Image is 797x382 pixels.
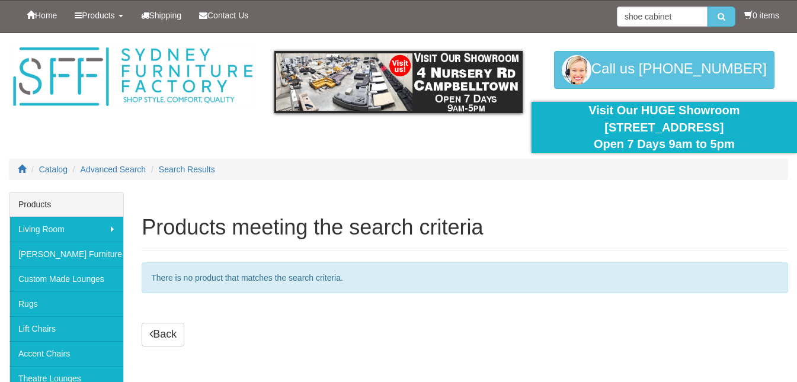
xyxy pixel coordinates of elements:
a: Home [18,1,66,30]
span: Home [35,11,57,20]
a: Contact Us [190,1,257,30]
a: [PERSON_NAME] Furniture [9,242,123,267]
li: 0 items [744,9,779,21]
a: Advanced Search [81,165,146,174]
a: Search Results [159,165,215,174]
a: Living Room [9,217,123,242]
div: Visit Our HUGE Showroom [STREET_ADDRESS] Open 7 Days 9am to 5pm [540,102,788,153]
a: Catalog [39,165,68,174]
img: Sydney Furniture Factory [9,45,257,109]
img: showroom.gif [274,51,522,113]
span: Products [82,11,114,20]
a: Accent Chairs [9,341,123,366]
a: Products [66,1,132,30]
div: There is no product that matches the search criteria. [142,262,788,293]
a: Custom Made Lounges [9,267,123,291]
span: Shipping [149,11,182,20]
input: Site search [617,7,708,27]
h1: Products meeting the search criteria [142,216,788,239]
span: Contact Us [207,11,248,20]
a: Shipping [132,1,191,30]
a: Lift Chairs [9,316,123,341]
a: Back [142,323,184,346]
a: Rugs [9,291,123,316]
div: Products [9,192,123,217]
